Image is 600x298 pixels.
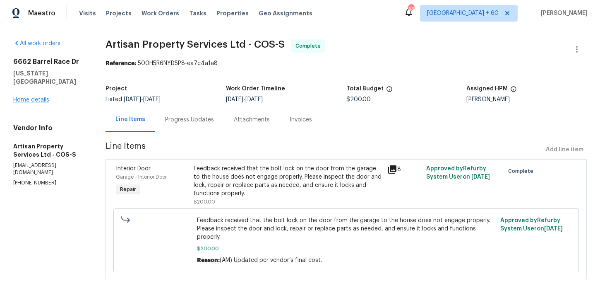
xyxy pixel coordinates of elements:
[189,10,206,16] span: Tasks
[226,86,285,92] h5: Work Order Timeline
[106,61,136,66] b: Reference:
[387,165,421,174] div: 8
[165,116,214,124] div: Progress Updates
[106,86,127,92] h5: Project
[508,167,537,175] span: Complete
[386,86,393,97] span: The total cost of line items that have been proposed by Opendoor. This sum includes line items th...
[197,257,220,263] span: Reason:
[408,5,414,13] div: 431
[290,116,312,124] div: Invoices
[194,199,215,204] span: $200.00
[197,245,495,253] span: $200.00
[471,174,490,180] span: [DATE]
[194,165,383,198] div: Feedback received that the bolt lock on the door from the garage to the house does not engage pro...
[79,9,96,17] span: Visits
[106,39,285,49] span: Artisan Property Services Ltd - COS-S
[115,115,145,124] div: Line Items
[466,86,508,92] h5: Assigned HPM
[106,97,161,102] span: Listed
[13,97,49,103] a: Home details
[295,42,324,50] span: Complete
[143,97,161,102] span: [DATE]
[245,97,263,102] span: [DATE]
[13,162,86,176] p: [EMAIL_ADDRESS][DOMAIN_NAME]
[544,226,563,232] span: [DATE]
[466,97,587,102] div: [PERSON_NAME]
[259,9,312,17] span: Geo Assignments
[500,218,563,232] span: Approved by Refurby System User on
[197,216,495,241] span: Feedback received that the bolt lock on the door from the garage to the house does not engage pro...
[538,9,588,17] span: [PERSON_NAME]
[106,9,132,17] span: Projects
[220,257,322,263] span: (AM) Updated per vendor’s final cost.
[28,9,55,17] span: Maestro
[13,41,60,46] a: All work orders
[346,97,371,102] span: $200.00
[117,185,139,194] span: Repair
[427,9,499,17] span: [GEOGRAPHIC_DATA] + 60
[142,9,179,17] span: Work Orders
[124,97,141,102] span: [DATE]
[216,9,249,17] span: Properties
[106,142,542,157] span: Line Items
[226,97,263,102] span: -
[13,69,86,86] h5: [US_STATE][GEOGRAPHIC_DATA]
[116,174,167,179] span: Garage - Interior Door
[106,59,587,68] div: 500H5R6NYD5P8-ea7c4a1a8
[13,142,86,159] h5: Artisan Property Services Ltd - COS-S
[346,86,384,92] h5: Total Budget
[13,124,86,132] h4: Vendor Info
[116,166,151,172] span: Interior Door
[226,97,243,102] span: [DATE]
[13,179,86,187] p: [PHONE_NUMBER]
[426,166,490,180] span: Approved by Refurby System User on
[510,86,517,97] span: The hpm assigned to this work order.
[234,116,270,124] div: Attachments
[124,97,161,102] span: -
[13,58,86,66] h2: 6662 Barrel Race Dr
